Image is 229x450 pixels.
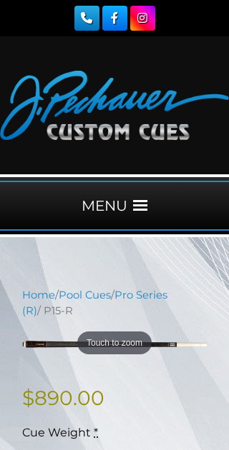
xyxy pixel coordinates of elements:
nav: Breadcrumb [22,287,207,319]
a: Pool Cues [59,289,111,301]
img: P15-N.png [22,329,207,360]
span: $ [22,386,34,410]
a: Home [22,289,55,301]
a: Pro Series (R) [22,289,167,317]
bdi: 890.00 [22,386,104,410]
abbr: required [94,426,98,439]
span: Cue Weight [22,426,91,439]
a: Touch to zoom [22,329,207,360]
